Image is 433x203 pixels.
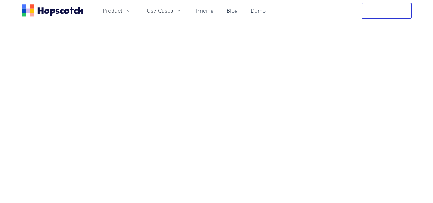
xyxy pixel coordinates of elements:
button: Use Cases [143,5,186,16]
a: Demo [248,5,268,16]
span: Product [103,6,122,14]
span: Use Cases [147,6,173,14]
button: Free Trial [362,3,412,19]
a: Home [22,4,83,17]
button: Product [99,5,135,16]
a: Pricing [194,5,216,16]
a: Blog [224,5,240,16]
